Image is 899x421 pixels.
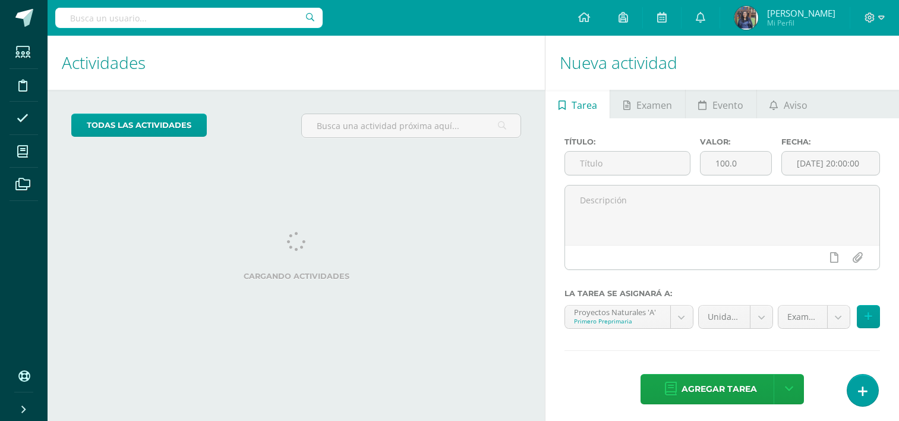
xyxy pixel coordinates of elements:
a: Examen [610,90,684,118]
a: Evento [686,90,756,118]
label: Título: [564,137,690,146]
input: Busca una actividad próxima aquí... [302,114,521,137]
a: Aviso [757,90,821,118]
div: Proyectos Naturales 'A' [574,306,661,317]
input: Fecha de entrega [782,152,879,175]
span: Tarea [572,91,597,120]
label: Cargando actividades [71,272,521,281]
div: Primero Preprimaria [574,317,661,325]
span: Mi Perfil [767,18,835,28]
span: Evento [712,91,743,120]
span: [PERSON_NAME] [767,7,835,19]
span: Aviso [784,91,807,120]
span: Examen [636,91,672,120]
a: Tarea [545,90,610,118]
a: todas las Actividades [71,114,207,137]
span: Unidad 4 [708,306,742,328]
span: Examen (30.0pts) [787,306,818,328]
h1: Nueva actividad [560,36,885,90]
a: Proyectos Naturales 'A'Primero Preprimaria [565,306,692,328]
a: Examen (30.0pts) [778,306,850,328]
label: Fecha: [781,137,880,146]
input: Título [565,152,690,175]
input: Busca un usuario... [55,8,323,28]
span: Agregar tarea [682,375,757,404]
label: La tarea se asignará a: [564,289,880,298]
label: Valor: [700,137,772,146]
h1: Actividades [62,36,531,90]
input: Puntos máximos [701,152,771,175]
img: 97de3abe636775f55b96517d7f939dce.png [734,6,758,30]
a: Unidad 4 [699,306,773,328]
